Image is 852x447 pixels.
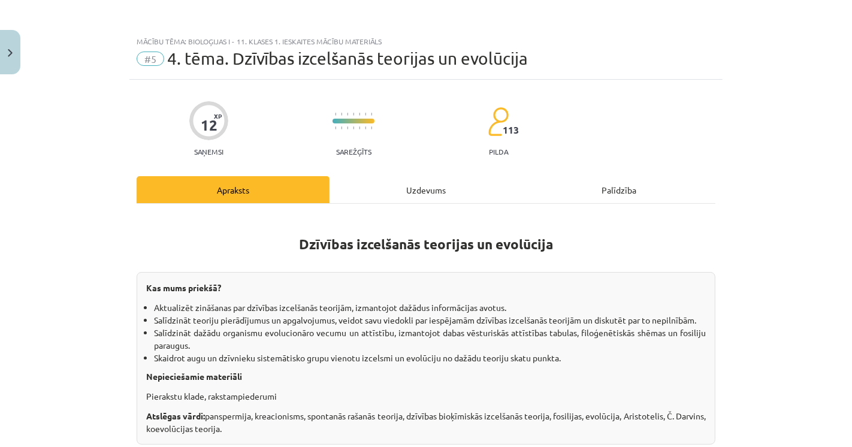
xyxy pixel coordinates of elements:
[154,352,706,364] li: Skaidrot augu un dzīvnieku sistemātisko grupu vienotu izcelsmi un evolūciju no dažādu teoriju ska...
[347,113,348,116] img: icon-short-line-57e1e144782c952c97e751825c79c345078a6d821885a25fce030b3d8c18986b.svg
[299,235,553,253] strong: Dzīvības izcelšanās teorijas un evolūcija
[137,37,715,46] div: Mācību tēma: Bioloģijas i - 11. klases 1. ieskaites mācību materiāls
[8,49,13,57] img: icon-close-lesson-0947bae3869378f0d4975bcd49f059093ad1ed9edebbc8119c70593378902aed.svg
[489,147,508,156] p: pilda
[371,113,372,116] img: icon-short-line-57e1e144782c952c97e751825c79c345078a6d821885a25fce030b3d8c18986b.svg
[353,126,354,129] img: icon-short-line-57e1e144782c952c97e751825c79c345078a6d821885a25fce030b3d8c18986b.svg
[335,113,336,116] img: icon-short-line-57e1e144782c952c97e751825c79c345078a6d821885a25fce030b3d8c18986b.svg
[371,126,372,129] img: icon-short-line-57e1e144782c952c97e751825c79c345078a6d821885a25fce030b3d8c18986b.svg
[359,126,360,129] img: icon-short-line-57e1e144782c952c97e751825c79c345078a6d821885a25fce030b3d8c18986b.svg
[146,282,221,293] strong: Kas mums priekšā?
[137,176,330,203] div: Apraksts
[146,390,706,403] p: Pierakstu klade, rakstampiederumi
[330,176,522,203] div: Uzdevums
[154,327,706,352] li: Salīdzināt dažādu organismu evolucionāro vecumu un attīstību, izmantojot dabas vēsturiskās attīst...
[353,113,354,116] img: icon-short-line-57e1e144782c952c97e751825c79c345078a6d821885a25fce030b3d8c18986b.svg
[522,176,715,203] div: Palīdzība
[488,107,509,137] img: students-c634bb4e5e11cddfef0936a35e636f08e4e9abd3cc4e673bd6f9a4125e45ecb1.svg
[347,126,348,129] img: icon-short-line-57e1e144782c952c97e751825c79c345078a6d821885a25fce030b3d8c18986b.svg
[146,371,242,382] strong: Nepieciešamie materiāli
[335,126,336,129] img: icon-short-line-57e1e144782c952c97e751825c79c345078a6d821885a25fce030b3d8c18986b.svg
[189,147,228,156] p: Saņemsi
[146,410,205,421] strong: Atslēgas vārdi:
[359,113,360,116] img: icon-short-line-57e1e144782c952c97e751825c79c345078a6d821885a25fce030b3d8c18986b.svg
[137,52,164,66] span: #5
[154,301,706,314] li: Aktualizēt zināšanas par dzīvības izcelšanās teorijām, izmantojot dažādus informācijas avotus.
[137,272,715,445] div: panspermija, kreacionisms, spontanās rašanās teorija, dzīvības bioķīmiskās izcelšanās teorija, fo...
[503,125,519,135] span: 113
[365,113,366,116] img: icon-short-line-57e1e144782c952c97e751825c79c345078a6d821885a25fce030b3d8c18986b.svg
[365,126,366,129] img: icon-short-line-57e1e144782c952c97e751825c79c345078a6d821885a25fce030b3d8c18986b.svg
[341,113,342,116] img: icon-short-line-57e1e144782c952c97e751825c79c345078a6d821885a25fce030b3d8c18986b.svg
[214,113,222,119] span: XP
[167,49,528,68] span: 4. tēma. Dzīvības izcelšanās teorijas un evolūcija
[336,147,371,156] p: Sarežģīts
[341,126,342,129] img: icon-short-line-57e1e144782c952c97e751825c79c345078a6d821885a25fce030b3d8c18986b.svg
[154,314,706,327] li: Salīdzināt teoriju pierādījumus un apgalvojumus, veidot savu viedokli par iespējamām dzīvības izc...
[201,117,217,134] div: 12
